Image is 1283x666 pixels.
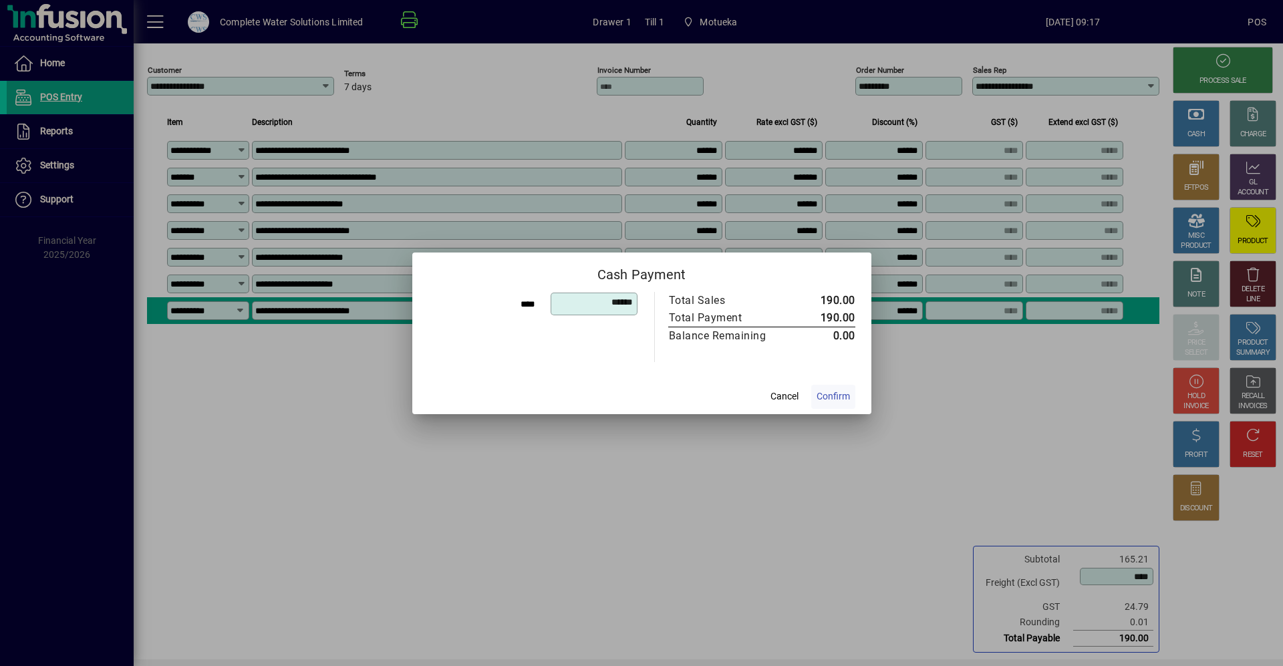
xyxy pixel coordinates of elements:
[795,292,855,309] td: 190.00
[763,385,806,409] button: Cancel
[412,253,871,291] h2: Cash Payment
[811,385,855,409] button: Confirm
[817,389,850,403] span: Confirm
[668,309,795,327] td: Total Payment
[668,292,795,309] td: Total Sales
[770,389,799,403] span: Cancel
[669,328,781,344] div: Balance Remaining
[795,309,855,327] td: 190.00
[795,327,855,345] td: 0.00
